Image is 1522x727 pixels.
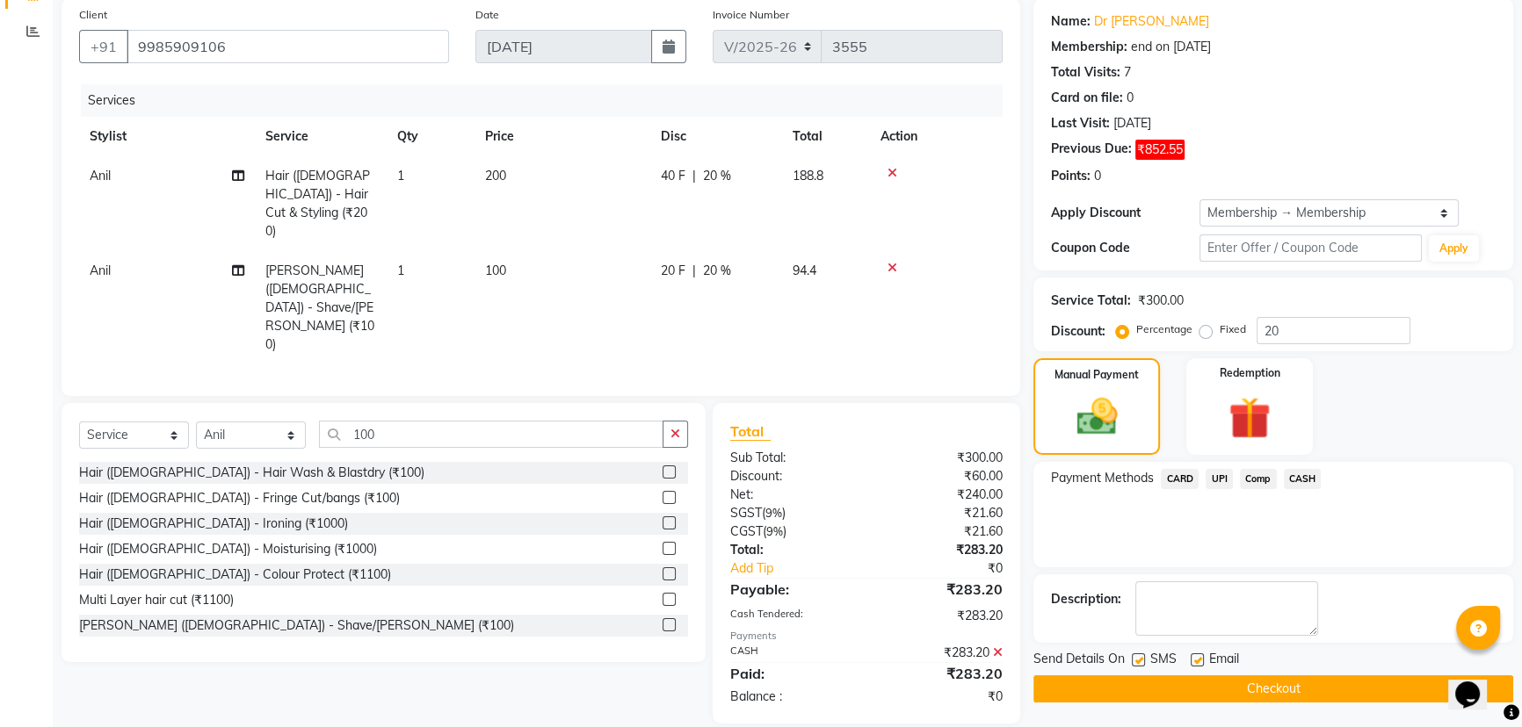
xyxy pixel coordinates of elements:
div: 0 [1127,89,1134,107]
div: Card on file: [1051,89,1123,107]
label: Redemption [1220,365,1280,381]
span: UPI [1206,469,1233,489]
div: Service Total: [1051,292,1131,310]
div: ₹0 [866,687,1016,706]
div: ₹283.20 [866,663,1016,684]
div: Total: [717,541,866,559]
img: _cash.svg [1064,393,1130,440]
div: ( ) [717,504,866,522]
div: ₹283.20 [866,644,1016,662]
input: Search by Name/Mobile/Email/Code [127,30,449,63]
span: 188.8 [793,168,823,184]
div: Multi Layer hair cut (₹1100) [79,591,234,609]
div: ₹60.00 [866,467,1016,486]
th: Total [782,117,870,156]
div: [PERSON_NAME] ([DEMOGRAPHIC_DATA]) - Shave/[PERSON_NAME] (₹100) [79,616,514,635]
span: | [692,262,696,280]
div: Coupon Code [1051,239,1199,257]
span: 1 [397,168,404,184]
span: 20 % [703,167,731,185]
div: ₹283.20 [866,541,1016,559]
div: Hair ([DEMOGRAPHIC_DATA]) - Moisturising (₹1000) [79,540,377,558]
span: Payment Methods [1051,469,1154,487]
th: Price [475,117,650,156]
span: CASH [1284,469,1322,489]
label: Client [79,7,107,23]
span: Hair ([DEMOGRAPHIC_DATA]) - Hair Cut & Styling (₹200) [265,168,370,239]
span: Send Details On [1033,650,1125,672]
div: ₹300.00 [1138,292,1184,310]
label: Fixed [1220,321,1246,337]
div: Apply Discount [1051,204,1199,222]
span: 9% [765,506,782,520]
div: Sub Total: [717,449,866,467]
div: Description: [1051,590,1121,608]
span: SGST [730,505,762,521]
th: Disc [650,117,782,156]
div: 0 [1094,167,1101,185]
span: CARD [1161,469,1199,489]
iframe: chat widget [1448,657,1504,709]
label: Percentage [1136,321,1192,337]
div: [DATE] [1113,114,1151,133]
span: CGST [730,523,763,539]
th: Service [255,117,387,156]
div: ₹0 [891,559,1016,578]
div: ₹21.60 [866,504,1016,522]
a: Dr [PERSON_NAME] [1094,12,1209,31]
span: Comp [1240,469,1277,489]
span: 20 F [661,262,685,280]
div: 7 [1124,63,1131,82]
div: Balance : [717,687,866,706]
label: Manual Payment [1055,367,1139,383]
div: Hair ([DEMOGRAPHIC_DATA]) - Hair Wash & Blastdry (₹100) [79,464,424,482]
div: Name: [1051,12,1091,31]
div: Total Visits: [1051,63,1120,82]
div: ₹300.00 [866,449,1016,467]
div: Points: [1051,167,1091,185]
span: 200 [485,168,506,184]
div: end on [DATE] [1131,38,1211,56]
span: Anil [90,168,111,184]
span: Anil [90,263,111,278]
div: ₹240.00 [866,486,1016,504]
div: Payable: [717,579,866,600]
button: +91 [79,30,128,63]
div: CASH [717,644,866,662]
a: Add Tip [717,559,892,578]
div: Hair ([DEMOGRAPHIC_DATA]) - Colour Protect (₹1100) [79,565,391,584]
div: Services [81,84,1016,117]
div: ₹283.20 [866,607,1016,625]
th: Action [870,117,1003,156]
button: Apply [1429,235,1479,262]
th: Stylist [79,117,255,156]
div: ₹283.20 [866,579,1016,600]
div: ( ) [717,522,866,541]
div: Payments [730,629,1004,644]
div: Hair ([DEMOGRAPHIC_DATA]) - Fringe Cut/bangs (₹100) [79,489,400,507]
input: Search or Scan [319,421,663,448]
label: Date [475,7,499,23]
div: Discount: [717,467,866,486]
div: Discount: [1051,322,1105,341]
span: SMS [1150,650,1177,672]
label: Invoice Number [713,7,789,23]
img: _gift.svg [1215,392,1284,444]
th: Qty [387,117,475,156]
span: 20 % [703,262,731,280]
div: ₹21.60 [866,522,1016,541]
span: ₹852.55 [1135,140,1185,160]
button: Checkout [1033,675,1513,702]
span: Total [730,422,771,441]
div: Last Visit: [1051,114,1110,133]
div: Membership: [1051,38,1127,56]
div: Hair ([DEMOGRAPHIC_DATA]) - Ironing (₹1000) [79,515,348,533]
div: Previous Due: [1051,140,1132,160]
div: Paid: [717,663,866,684]
div: Cash Tendered: [717,607,866,625]
input: Enter Offer / Coupon Code [1199,234,1422,262]
span: 1 [397,263,404,278]
span: 40 F [661,167,685,185]
div: Net: [717,486,866,504]
span: Email [1209,650,1239,672]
